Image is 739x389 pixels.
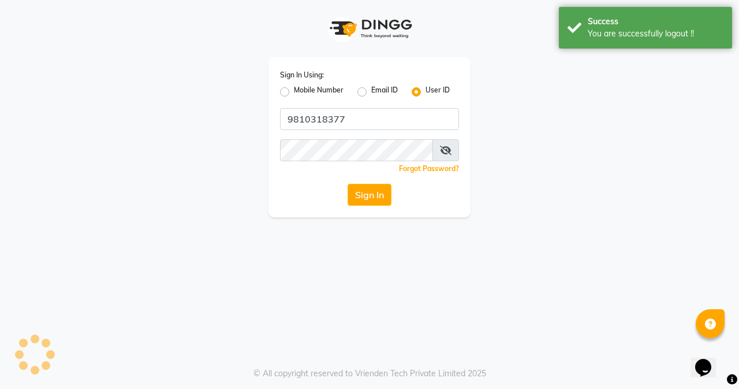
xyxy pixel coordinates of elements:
input: Username [280,139,433,161]
label: Sign In Using: [280,70,324,80]
div: Success [588,16,723,28]
label: Email ID [371,85,398,99]
label: User ID [426,85,450,99]
iframe: chat widget [691,343,727,377]
div: You are successfully logout !! [588,28,723,40]
a: Forgot Password? [399,164,459,173]
button: Sign In [348,184,391,206]
input: Username [280,108,459,130]
label: Mobile Number [294,85,344,99]
img: logo1.svg [323,12,416,46]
